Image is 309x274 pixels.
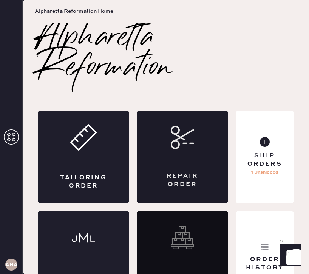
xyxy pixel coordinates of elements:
[35,8,113,15] span: Alpharetta Reformation Home
[251,168,278,177] p: 1 Unshipped
[167,172,198,189] div: Repair Order
[242,255,288,272] div: Order History
[273,240,306,272] iframe: Front Chat
[242,151,288,168] div: Ship Orders
[60,173,107,190] div: Tailoring Order
[5,262,17,267] h3: ARA
[38,23,294,83] h2: Alpharetta Reformation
